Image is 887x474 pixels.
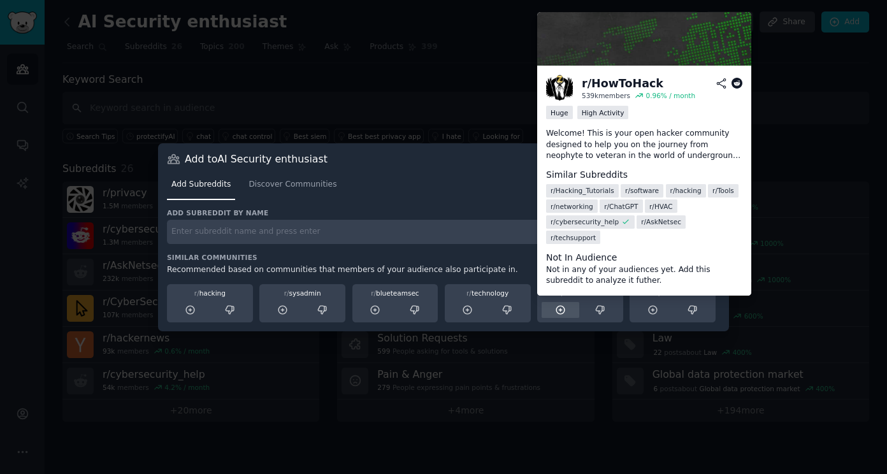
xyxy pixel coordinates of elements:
[171,289,249,298] div: hacking
[357,289,434,298] div: blueteamsec
[551,186,614,195] span: r/ Hacking_Tutorials
[171,179,231,190] span: Add Subreddits
[167,264,720,276] div: Recommended based on communities that members of your audience also participate in.
[194,289,199,297] span: r/
[249,179,336,190] span: Discover Communities
[466,289,472,297] span: r/
[167,208,720,217] h3: Add subreddit by name
[185,152,328,166] h3: Add to AI Security enthusiast
[670,186,702,195] span: r/ hacking
[546,251,742,264] dt: Not In Audience
[649,202,673,211] span: r/ HVAC
[537,12,751,66] img: Your Open Hacker Community
[546,106,573,119] div: Huge
[167,220,720,245] input: Enter subreddit name and press enter
[604,202,638,211] span: r/ ChatGPT
[577,106,629,119] div: High Activity
[546,75,573,101] img: HowToHack
[558,289,563,297] span: r/
[656,289,661,297] span: r/
[167,253,720,262] h3: Similar Communities
[449,289,526,298] div: technology
[645,91,695,100] div: 0.96 % / month
[371,289,376,297] span: r/
[551,233,596,242] span: r/ techsupport
[244,175,341,201] a: Discover Communities
[546,168,742,182] dt: Similar Subreddits
[167,175,235,201] a: Add Subreddits
[546,128,742,162] p: Welcome! This is your open hacker community designed to help you on the journey from neophyte to ...
[546,264,742,287] dd: Not in any of your audiences yet. Add this subreddit to analyze it futher.
[641,217,681,226] span: r/ AskNetsec
[582,91,630,100] div: 539k members
[284,289,289,297] span: r/
[551,217,619,226] span: r/ cybersecurity_help
[264,289,341,298] div: sysadmin
[551,202,593,211] span: r/ networking
[582,76,663,92] div: r/ HowToHack
[712,186,734,195] span: r/ Tools
[625,186,659,195] span: r/ software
